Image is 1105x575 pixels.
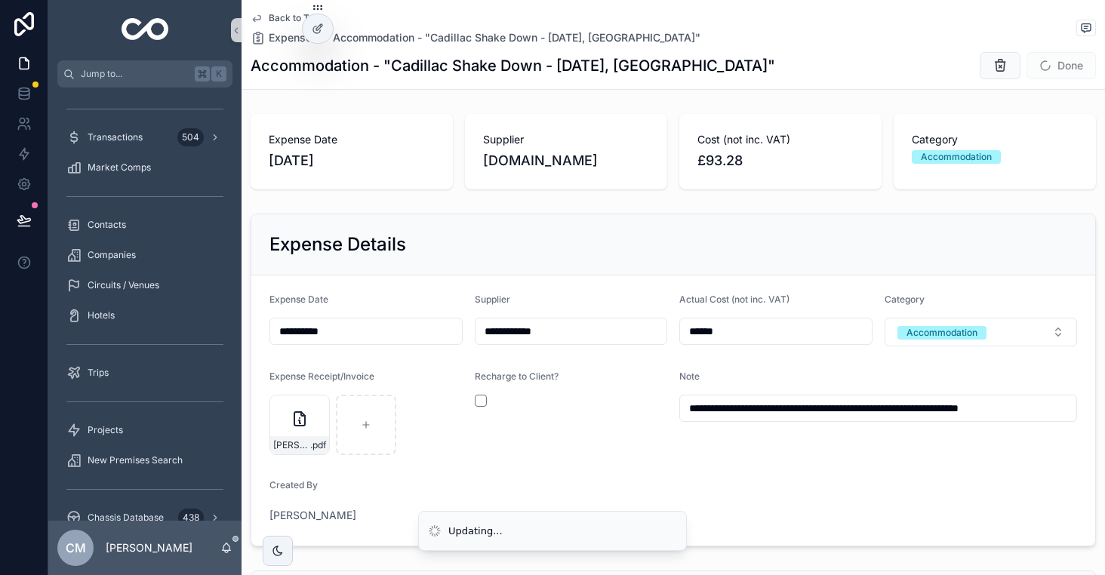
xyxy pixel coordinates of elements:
[885,294,925,305] span: Category
[483,132,649,147] span: Supplier
[106,540,192,555] p: [PERSON_NAME]
[88,161,151,174] span: Market Comps
[310,439,326,451] span: .pdf
[269,132,435,147] span: Expense Date
[213,68,225,80] span: K
[251,30,318,45] a: Expenses
[57,447,232,474] a: New Premises Search
[57,211,232,238] a: Contacts
[697,150,863,171] span: £93.28
[88,454,183,466] span: New Premises Search
[88,249,136,261] span: Companies
[269,371,374,382] span: Expense Receipt/Invoice
[251,12,325,24] a: Back to Trips
[57,302,232,329] a: Hotels
[269,150,435,171] span: [DATE]
[57,417,232,444] a: Projects
[57,504,232,531] a: Chassis Database438
[906,326,977,340] div: Accommodation
[269,294,328,305] span: Expense Date
[273,439,310,451] span: [PERSON_NAME]-Hotel-
[679,371,700,382] span: Note
[88,367,109,379] span: Trips
[177,128,204,146] div: 504
[333,30,700,45] a: Accommodation - "Cadillac Shake Down - [DATE], [GEOGRAPHIC_DATA]"
[88,279,159,291] span: Circuits / Venues
[57,154,232,181] a: Market Comps
[475,371,559,382] span: Recharge to Client?
[88,309,115,321] span: Hotels
[66,539,86,557] span: CM
[269,232,406,257] h2: Expense Details
[88,131,143,143] span: Transactions
[448,524,503,539] div: Updating...
[921,150,992,164] div: Accommodation
[269,508,356,523] a: [PERSON_NAME]
[57,241,232,269] a: Companies
[57,272,232,299] a: Circuits / Venues
[251,55,775,76] h1: Accommodation - "Cadillac Shake Down - [DATE], [GEOGRAPHIC_DATA]"
[57,359,232,386] a: Trips
[269,30,318,45] span: Expenses
[88,424,123,436] span: Projects
[483,150,649,171] span: [DOMAIN_NAME]
[697,132,863,147] span: Cost (not inc. VAT)
[475,294,510,305] span: Supplier
[57,124,232,151] a: Transactions504
[122,18,169,42] img: App logo
[679,294,790,305] span: Actual Cost (not inc. VAT)
[48,88,242,521] div: scrollable content
[269,12,325,24] span: Back to Trips
[178,509,204,527] div: 438
[88,219,126,231] span: Contacts
[885,318,1078,346] button: Select Button
[269,479,318,490] span: Created By
[57,60,232,88] button: Jump to...K
[81,68,189,80] span: Jump to...
[88,512,164,524] span: Chassis Database
[912,132,1078,147] span: Category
